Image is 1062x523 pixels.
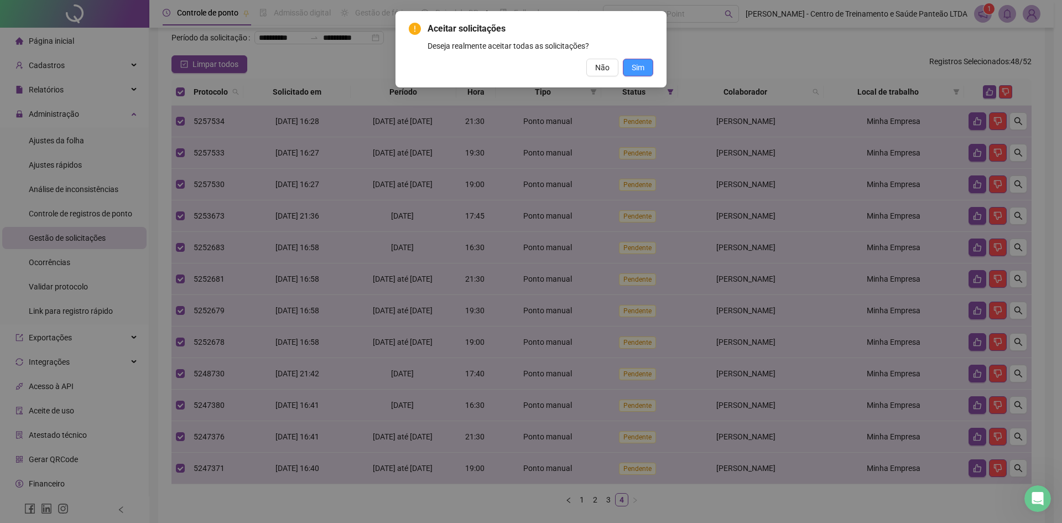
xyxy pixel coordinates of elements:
[428,22,653,35] span: Aceitar solicitações
[595,61,610,74] span: Não
[428,40,653,52] div: Deseja realmente aceitar todas as solicitações?
[409,23,421,35] span: exclamation-circle
[632,61,644,74] span: Sim
[586,59,618,76] button: Não
[623,59,653,76] button: Sim
[1024,485,1051,512] iframe: Intercom live chat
